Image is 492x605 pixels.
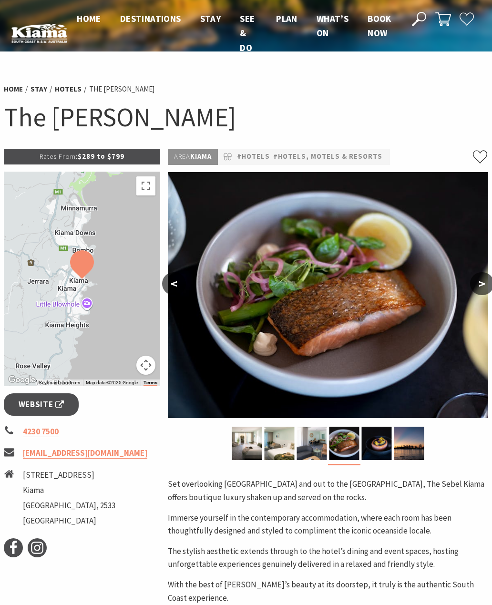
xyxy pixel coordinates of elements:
a: Terms (opens in new tab) [143,380,157,386]
img: Superior Balcony Room [264,427,294,460]
a: Home [4,84,23,94]
img: Deluxe Balcony Room [232,427,262,460]
span: Map data ©2025 Google [86,380,138,385]
p: Set overlooking [GEOGRAPHIC_DATA] and out to the [GEOGRAPHIC_DATA], The Sebel Kiama offers boutiq... [168,478,488,503]
a: #Hotels, Motels & Resorts [273,151,382,163]
img: Deluxe Apartment [297,427,327,460]
li: [GEOGRAPHIC_DATA] [23,514,115,527]
a: Click to see this area on Google Maps [6,374,38,386]
span: Stay [200,13,221,24]
button: < [162,272,186,295]
img: Kiama [394,427,424,460]
img: Yves Bar & Bistro [329,427,359,460]
a: Stay [31,84,47,94]
li: The [PERSON_NAME] [89,83,154,95]
span: Area [174,152,190,161]
span: Book now [368,13,391,39]
span: Rates From: [40,152,78,161]
a: Hotels [55,84,82,94]
img: Kiama Logo [11,23,67,42]
img: Google [6,374,38,386]
span: Plan [276,13,297,24]
span: Destinations [120,13,181,24]
img: Yves Bar & Bistro [361,427,391,460]
span: Website [19,398,64,411]
button: Keyboard shortcuts [39,379,80,386]
p: Immerse yourself in the contemporary accommodation, where each room has been thoughtfully designe... [168,512,488,537]
a: 4230 7500 [23,426,59,437]
li: [GEOGRAPHIC_DATA], 2533 [23,499,115,512]
p: With the best of [PERSON_NAME]’s beauty at its doorstep, it truly is the authentic South Coast ex... [168,578,488,604]
a: [EMAIL_ADDRESS][DOMAIN_NAME] [23,448,147,459]
p: The stylish aesthetic extends through to the hotel’s dining and event spaces, hosting unforgettab... [168,545,488,571]
nav: Main Menu [67,11,401,55]
p: $289 to $799 [4,149,160,164]
button: Map camera controls [136,356,155,375]
button: Toggle fullscreen view [136,176,155,195]
li: [STREET_ADDRESS] [23,469,115,482]
span: See & Do [240,13,255,53]
a: #Hotels [237,151,270,163]
span: What’s On [317,13,348,39]
span: Home [77,13,101,24]
p: Kiama [168,149,218,165]
li: Kiama [23,484,115,497]
a: Website [4,393,79,416]
img: Yves Bar & Bistro [168,172,488,418]
h1: The [PERSON_NAME] [4,100,488,134]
